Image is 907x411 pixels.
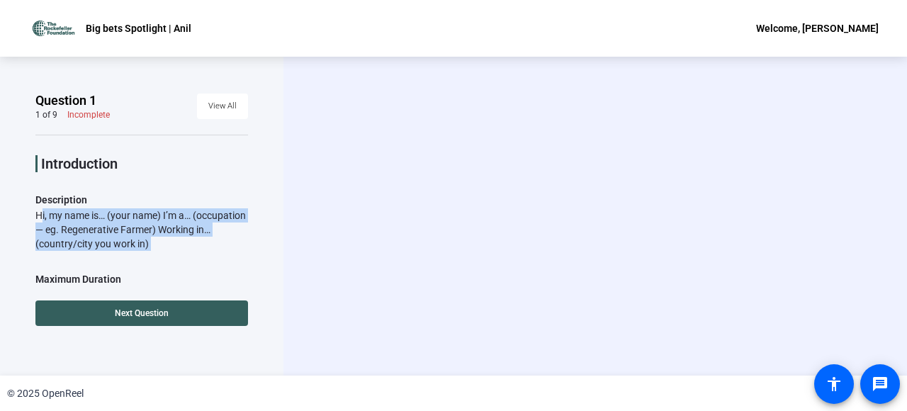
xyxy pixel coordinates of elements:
[756,20,879,37] div: Welcome, [PERSON_NAME]
[67,109,110,120] div: Incomplete
[86,20,191,37] p: Big bets Spotlight | Anil
[28,14,79,43] img: OpenReel logo
[35,271,121,288] div: Maximum Duration
[35,92,96,109] span: Question 1
[35,191,248,208] p: Description
[35,300,248,326] button: Next Question
[41,155,248,172] p: Introduction
[826,376,843,393] mat-icon: accessibility
[197,94,248,119] button: View All
[7,386,84,401] div: © 2025 OpenReel
[115,308,169,318] span: Next Question
[35,109,57,120] div: 1 of 9
[35,208,248,251] div: Hi, my name is… (your name) I’m a… (occupation — eg. Regenerative Farmer) Working in… (country/ci...
[872,376,889,393] mat-icon: message
[208,96,237,117] span: View All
